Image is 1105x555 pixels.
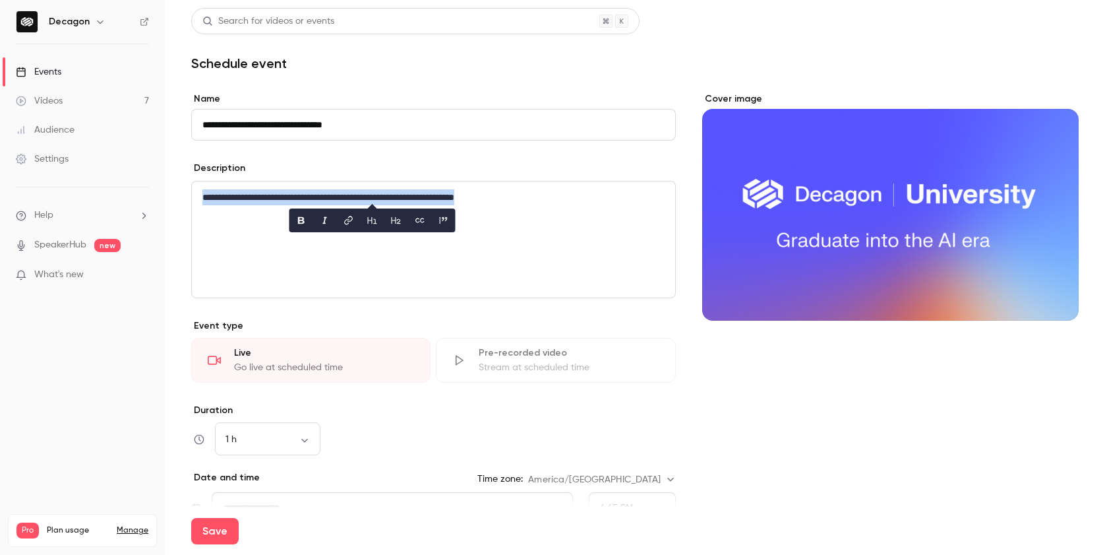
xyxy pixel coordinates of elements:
[34,209,53,222] span: Help
[291,210,312,231] button: bold
[16,209,149,222] li: help-dropdown-opener
[191,404,676,417] label: Duration
[479,346,659,360] div: Pre-recorded video
[16,523,39,539] span: Pro
[234,361,414,374] div: Go live at scheduled time
[191,92,676,106] label: Name
[16,152,69,166] div: Settings
[479,361,659,374] div: Stream at scheduled time
[16,123,75,137] div: Audience
[338,210,359,231] button: link
[433,210,454,231] button: blockquote
[16,94,63,108] div: Videos
[314,210,336,231] button: italic
[191,471,260,484] p: Date and time
[477,473,523,486] label: Time zone:
[202,15,334,28] div: Search for videos or events
[34,238,86,252] a: SpeakerHub
[191,162,245,175] label: Description
[133,269,149,281] iframe: Noticeable Trigger
[16,11,38,32] img: Decagon
[191,338,431,383] div: LiveGo live at scheduled time
[436,338,675,383] div: Pre-recorded videoStream at scheduled time
[117,525,148,536] a: Manage
[528,473,675,486] div: America/[GEOGRAPHIC_DATA]
[49,15,90,28] h6: Decagon
[192,181,675,298] div: editor
[234,346,414,360] div: Live
[47,525,109,536] span: Plan usage
[34,268,84,282] span: What's new
[191,181,676,298] section: description
[94,239,121,252] span: new
[191,518,239,544] button: Save
[702,92,1079,321] section: Cover image
[702,92,1079,106] label: Cover image
[215,433,320,446] div: 1 h
[16,65,61,79] div: Events
[191,55,1079,71] h1: Schedule event
[191,319,676,333] p: Event type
